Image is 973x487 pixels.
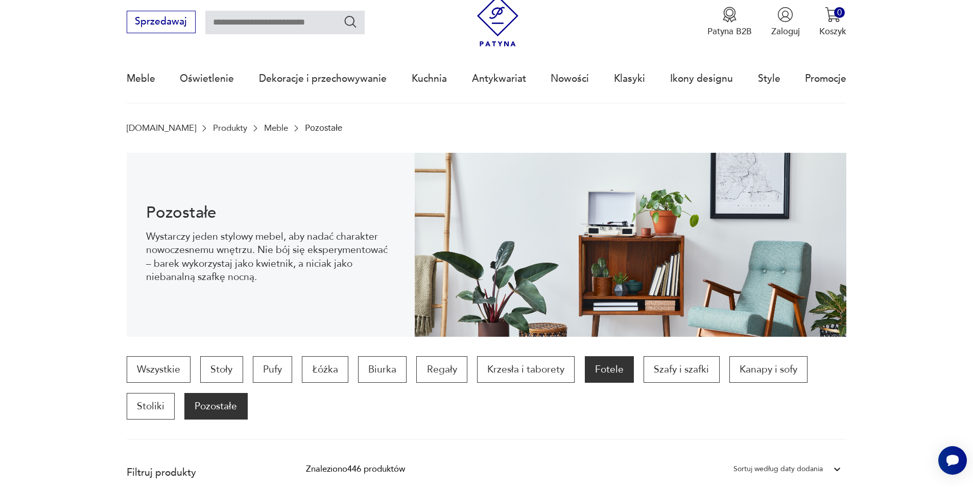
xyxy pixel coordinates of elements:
a: Promocje [805,55,846,102]
a: Krzesła i taborety [477,356,575,383]
a: Szafy i szafki [644,356,719,383]
a: Kanapy i sofy [729,356,808,383]
p: Zaloguj [771,26,800,37]
p: Filtruj produkty [127,466,277,479]
a: Łóżka [302,356,348,383]
a: Oświetlenie [180,55,234,102]
a: Stoły [200,356,243,383]
a: Meble [264,123,288,133]
a: Produkty [213,123,247,133]
img: Ikonka użytkownika [777,7,793,22]
a: Fotele [585,356,634,383]
a: Wszystkie [127,356,191,383]
a: Kuchnia [412,55,447,102]
a: Klasyki [614,55,645,102]
a: Stoliki [127,393,175,420]
a: Biurka [358,356,407,383]
button: Patyna B2B [707,7,752,37]
img: Ikona koszyka [825,7,841,22]
img: 969d9116629659dbb0bd4e745da535dc.jpg [415,153,847,337]
div: Znaleziono 446 produktów [306,462,405,476]
a: Pozostałe [184,393,247,420]
a: Ikony designu [670,55,733,102]
iframe: Smartsupp widget button [938,446,967,475]
div: 0 [834,7,845,18]
div: Sortuj według daty dodania [733,462,823,476]
p: Wystarczy jeden stylowy mebel, aby nadać charakter nowoczesnemu wnętrzu. Nie bój się eksperymento... [146,230,395,284]
a: Nowości [551,55,589,102]
a: [DOMAIN_NAME] [127,123,196,133]
a: Ikona medaluPatyna B2B [707,7,752,37]
a: Pufy [253,356,292,383]
a: Dekoracje i przechowywanie [259,55,387,102]
h1: Pozostałe [146,205,395,220]
img: Ikona medalu [722,7,738,22]
a: Antykwariat [472,55,526,102]
button: Sprzedawaj [127,11,196,33]
button: Zaloguj [771,7,800,37]
p: Koszyk [819,26,846,37]
button: Szukaj [343,14,358,29]
button: 0Koszyk [819,7,846,37]
a: Style [758,55,780,102]
p: Patyna B2B [707,26,752,37]
a: Regały [416,356,467,383]
a: Meble [127,55,155,102]
a: Sprzedawaj [127,18,196,27]
p: Pozostałe [305,123,342,133]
